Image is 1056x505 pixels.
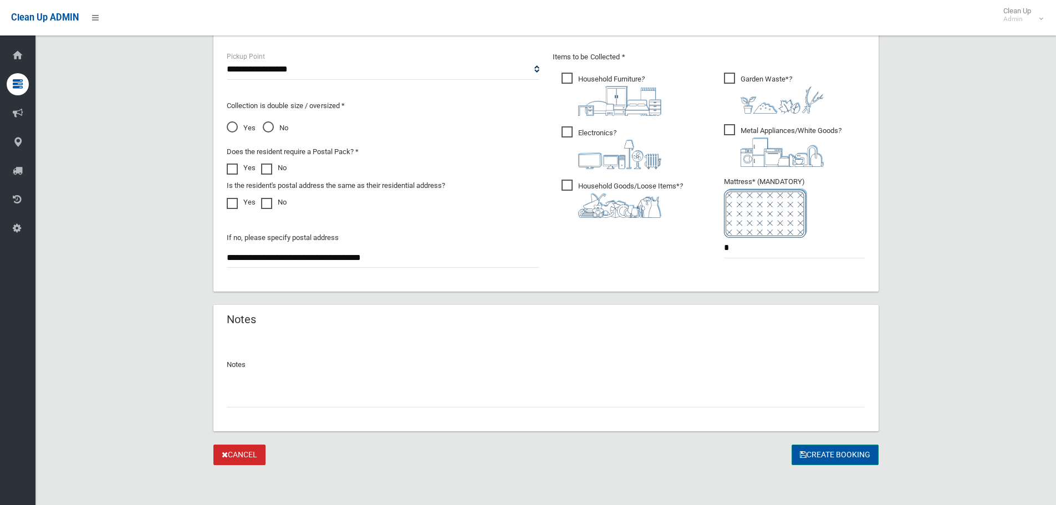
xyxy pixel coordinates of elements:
[227,231,339,244] label: If no, please specify postal address
[741,137,824,167] img: 36c1b0289cb1767239cdd3de9e694f19.png
[227,161,256,175] label: Yes
[227,145,359,159] label: Does the resident require a Postal Pack? *
[578,193,661,218] img: b13cc3517677393f34c0a387616ef184.png
[792,445,879,465] button: Create Booking
[227,179,445,192] label: Is the resident's postal address the same as their residential address?
[578,182,683,218] i: ?
[553,50,865,64] p: Items to be Collected *
[227,121,256,135] span: Yes
[724,124,841,167] span: Metal Appliances/White Goods
[213,309,269,330] header: Notes
[227,99,539,113] p: Collection is double size / oversized *
[741,75,824,114] i: ?
[578,129,661,169] i: ?
[261,161,287,175] label: No
[562,126,661,169] span: Electronics
[11,12,79,23] span: Clean Up ADMIN
[741,126,841,167] i: ?
[741,86,824,114] img: 4fd8a5c772b2c999c83690221e5242e0.png
[578,75,661,116] i: ?
[724,73,824,114] span: Garden Waste*
[998,7,1042,23] span: Clean Up
[578,140,661,169] img: 394712a680b73dbc3d2a6a3a7ffe5a07.png
[724,177,865,238] span: Mattress* (MANDATORY)
[562,73,661,116] span: Household Furniture
[213,445,266,465] a: Cancel
[227,196,256,209] label: Yes
[1003,15,1031,23] small: Admin
[578,86,661,116] img: aa9efdbe659d29b613fca23ba79d85cb.png
[562,180,683,218] span: Household Goods/Loose Items*
[261,196,287,209] label: No
[724,188,807,238] img: e7408bece873d2c1783593a074e5cb2f.png
[263,121,288,135] span: No
[227,358,865,371] p: Notes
